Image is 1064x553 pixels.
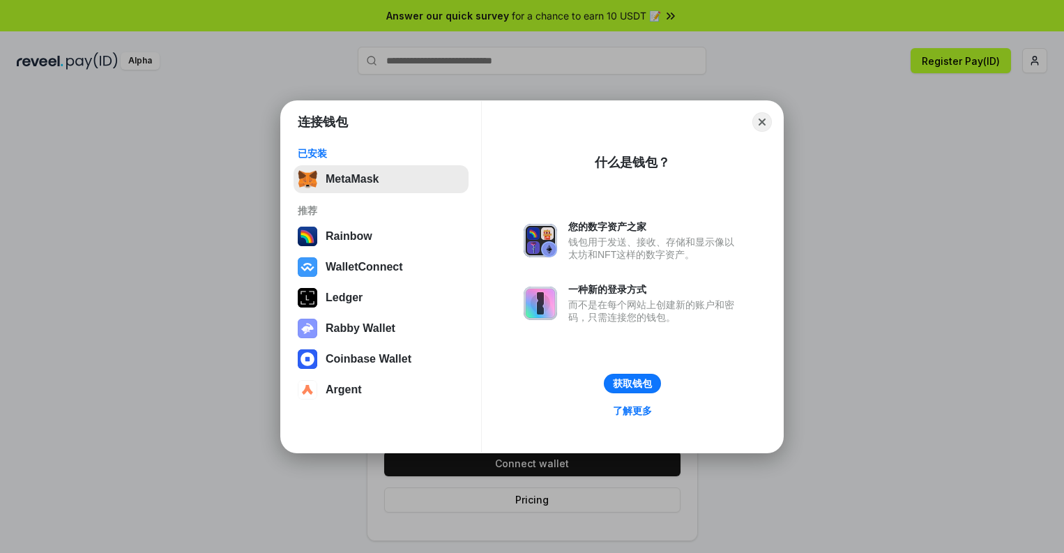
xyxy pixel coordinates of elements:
div: Coinbase Wallet [326,353,411,365]
div: MetaMask [326,173,379,185]
button: Ledger [294,284,469,312]
img: svg+xml,%3Csvg%20fill%3D%22none%22%20height%3D%2233%22%20viewBox%3D%220%200%2035%2033%22%20width%... [298,169,317,189]
button: WalletConnect [294,253,469,281]
div: 推荐 [298,204,464,217]
div: Ledger [326,291,363,304]
div: Argent [326,384,362,396]
div: 什么是钱包？ [595,154,670,171]
div: Rainbow [326,230,372,243]
div: 获取钱包 [613,377,652,390]
button: Coinbase Wallet [294,345,469,373]
img: svg+xml,%3Csvg%20xmlns%3D%22http%3A%2F%2Fwww.w3.org%2F2000%2Fsvg%22%20width%3D%2228%22%20height%3... [298,288,317,308]
button: Close [752,112,772,132]
div: 您的数字资产之家 [568,220,741,233]
button: MetaMask [294,165,469,193]
div: 了解更多 [613,404,652,417]
button: Argent [294,376,469,404]
button: 获取钱包 [604,374,661,393]
div: Rabby Wallet [326,322,395,335]
button: Rabby Wallet [294,315,469,342]
div: 而不是在每个网站上创建新的账户和密码，只需连接您的钱包。 [568,298,741,324]
button: Rainbow [294,222,469,250]
img: svg+xml,%3Csvg%20xmlns%3D%22http%3A%2F%2Fwww.w3.org%2F2000%2Fsvg%22%20fill%3D%22none%22%20viewBox... [524,224,557,257]
div: 钱包用于发送、接收、存储和显示像以太坊和NFT这样的数字资产。 [568,236,741,261]
div: 一种新的登录方式 [568,283,741,296]
div: WalletConnect [326,261,403,273]
img: svg+xml,%3Csvg%20xmlns%3D%22http%3A%2F%2Fwww.w3.org%2F2000%2Fsvg%22%20fill%3D%22none%22%20viewBox... [524,287,557,320]
img: svg+xml,%3Csvg%20width%3D%2228%22%20height%3D%2228%22%20viewBox%3D%220%200%2028%2028%22%20fill%3D... [298,380,317,400]
img: svg+xml,%3Csvg%20width%3D%2228%22%20height%3D%2228%22%20viewBox%3D%220%200%2028%2028%22%20fill%3D... [298,257,317,277]
img: svg+xml,%3Csvg%20xmlns%3D%22http%3A%2F%2Fwww.w3.org%2F2000%2Fsvg%22%20fill%3D%22none%22%20viewBox... [298,319,317,338]
img: svg+xml,%3Csvg%20width%3D%2228%22%20height%3D%2228%22%20viewBox%3D%220%200%2028%2028%22%20fill%3D... [298,349,317,369]
img: svg+xml,%3Csvg%20width%3D%22120%22%20height%3D%22120%22%20viewBox%3D%220%200%20120%20120%22%20fil... [298,227,317,246]
a: 了解更多 [605,402,660,420]
h1: 连接钱包 [298,114,348,130]
div: 已安装 [298,147,464,160]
